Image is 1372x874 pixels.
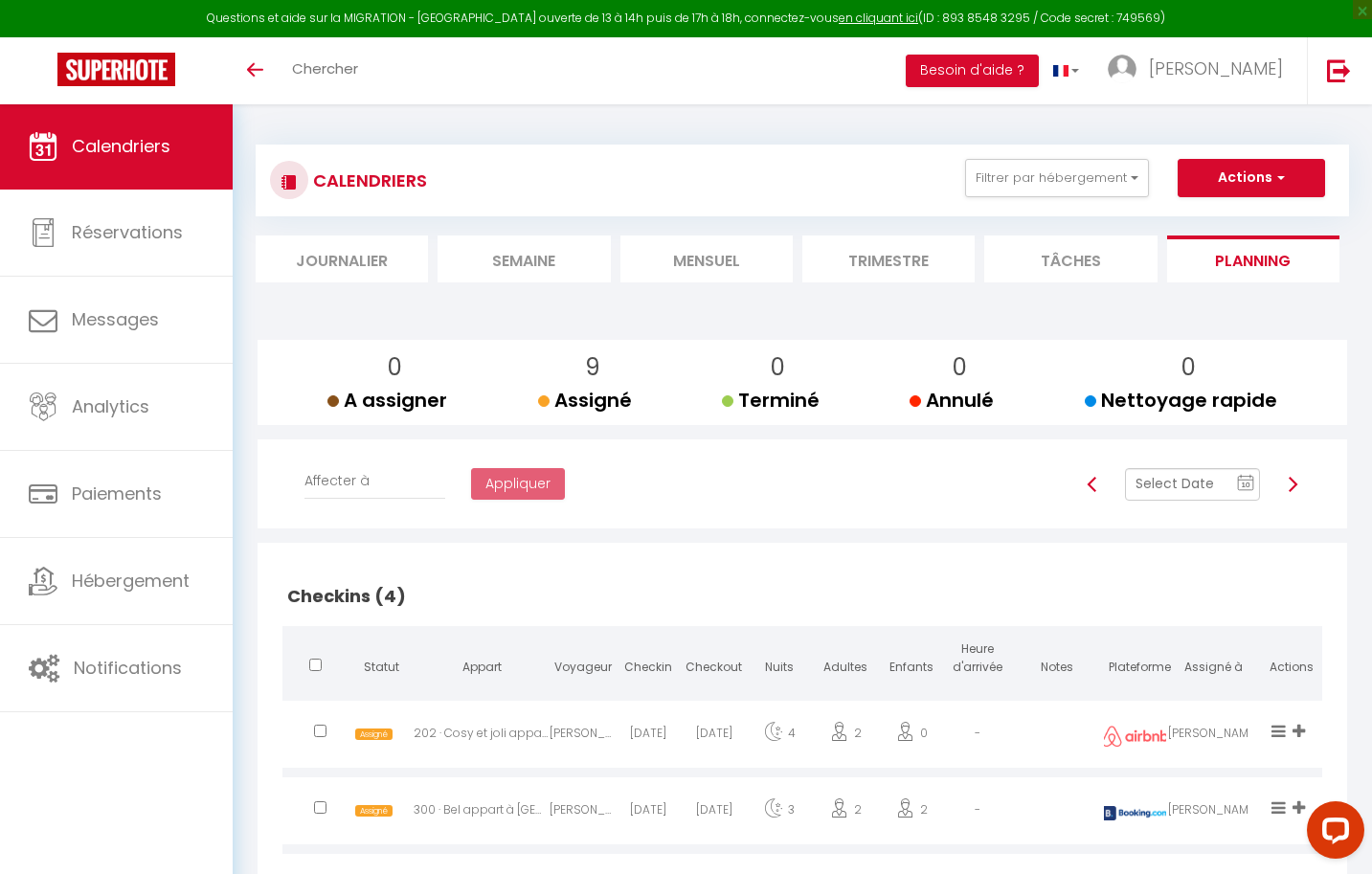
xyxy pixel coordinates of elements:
button: Actions [1178,159,1325,197]
img: logout [1327,58,1351,82]
p: 0 [1100,349,1277,386]
span: Réservations [72,220,183,244]
h2: Checkins (4) [282,567,1322,626]
span: Annulé [910,387,994,414]
div: 300 · Bel appart à [GEOGRAPHIC_DATA] [414,782,549,844]
div: - [944,782,1010,844]
div: - [944,706,1010,768]
div: [DATE] [615,706,681,768]
span: Appart [462,659,502,675]
div: [PERSON_NAME] [1166,782,1260,844]
button: Appliquer [471,468,565,501]
th: Assigné à [1166,626,1260,696]
div: 0 [879,706,945,768]
th: Checkout [681,626,747,696]
th: Adultes [813,626,879,696]
th: Heure d'arrivée [944,626,1010,696]
h3: CALENDRIERS [308,159,427,202]
span: Hébergement [72,569,190,593]
div: [PERSON_NAME] [550,706,616,768]
div: [DATE] [681,706,747,768]
th: Plateforme [1104,626,1166,696]
span: Paiements [72,482,162,505]
span: Statut [364,659,399,675]
th: Checkin [615,626,681,696]
span: Nettoyage rapide [1085,387,1277,414]
p: 0 [343,349,447,386]
img: arrow-left3.svg [1085,477,1100,492]
li: Journalier [256,235,428,282]
div: [PERSON_NAME] [1166,706,1260,768]
li: Planning [1167,235,1339,282]
th: Voyageur [550,626,616,696]
div: 3 [747,782,813,844]
img: ... [1108,55,1136,83]
a: Chercher [278,37,372,104]
span: [PERSON_NAME] [1149,56,1283,80]
li: Semaine [438,235,610,282]
p: 0 [925,349,994,386]
img: booking2.png [1102,806,1169,820]
div: 202 · Cosy et joli appartement à [GEOGRAPHIC_DATA][PERSON_NAME] [414,706,549,768]
div: [DATE] [615,782,681,844]
span: Notifications [74,656,182,680]
div: [DATE] [681,782,747,844]
li: Tâches [984,235,1157,282]
li: Mensuel [620,235,793,282]
a: ... [PERSON_NAME] [1093,37,1307,104]
li: Trimestre [802,235,975,282]
div: [PERSON_NAME] [550,782,616,844]
th: Enfants [879,626,945,696]
span: Assigné [355,728,393,741]
img: Super Booking [57,53,175,86]
th: Nuits [747,626,813,696]
span: Assigné [355,805,393,818]
span: Chercher [292,58,358,78]
div: 2 [813,782,879,844]
span: A assigner [327,387,447,414]
div: 4 [747,706,813,768]
span: Terminé [722,387,820,414]
span: Assigné [538,387,632,414]
button: Besoin d'aide ? [906,55,1039,87]
p: 9 [553,349,632,386]
span: Calendriers [72,134,170,158]
div: 2 [813,706,879,768]
div: 2 [879,782,945,844]
img: arrow-right3.svg [1285,477,1300,492]
text: 10 [1242,481,1251,489]
a: en cliquant ici [839,10,918,26]
img: airbnb2.png [1102,726,1169,747]
span: Messages [72,307,159,331]
p: 0 [737,349,820,386]
span: Analytics [72,394,149,418]
iframe: LiveChat chat widget [1292,794,1372,874]
input: Select Date [1125,468,1260,501]
button: Filtrer par hébergement [965,159,1149,197]
th: Notes [1010,626,1104,696]
th: Actions [1260,626,1322,696]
